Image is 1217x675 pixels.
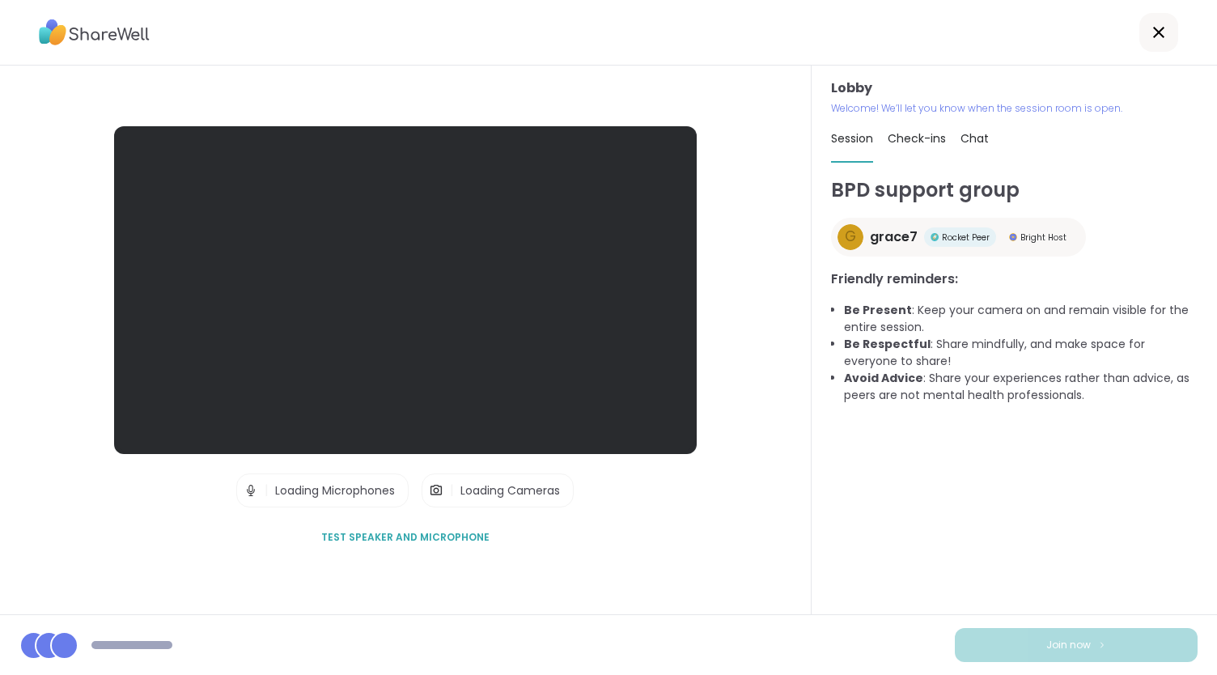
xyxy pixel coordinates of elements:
span: Test speaker and microphone [321,530,490,545]
img: Bright Host [1009,233,1017,241]
img: Camera [429,474,443,507]
b: Be Present [844,302,912,318]
span: Loading Microphones [275,482,395,499]
p: Welcome! We’ll let you know when the session room is open. [831,101,1198,116]
button: Join now [955,628,1198,662]
img: Microphone [244,474,258,507]
span: Join now [1046,638,1091,652]
span: | [450,474,454,507]
span: Chat [960,130,989,146]
img: ShareWell Logomark [1097,640,1107,649]
span: grace7 [870,227,918,247]
span: Check-ins [888,130,946,146]
li: : Share mindfully, and make space for everyone to share! [844,336,1198,370]
b: Be Respectful [844,336,931,352]
button: Test speaker and microphone [315,520,496,554]
b: Avoid Advice [844,370,923,386]
li: : Keep your camera on and remain visible for the entire session. [844,302,1198,336]
span: Rocket Peer [942,231,990,244]
img: Rocket Peer [931,233,939,241]
span: g [845,227,856,248]
h3: Friendly reminders: [831,270,1198,289]
span: Session [831,130,873,146]
li: : Share your experiences rather than advice, as peers are not mental health professionals. [844,370,1198,404]
img: ShareWell Logo [39,14,150,51]
span: | [265,474,269,507]
h1: BPD support group [831,176,1198,205]
h3: Lobby [831,79,1198,98]
span: Loading Cameras [460,482,560,499]
a: ggrace7Rocket PeerRocket PeerBright HostBright Host [831,218,1086,257]
span: Bright Host [1020,231,1066,244]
